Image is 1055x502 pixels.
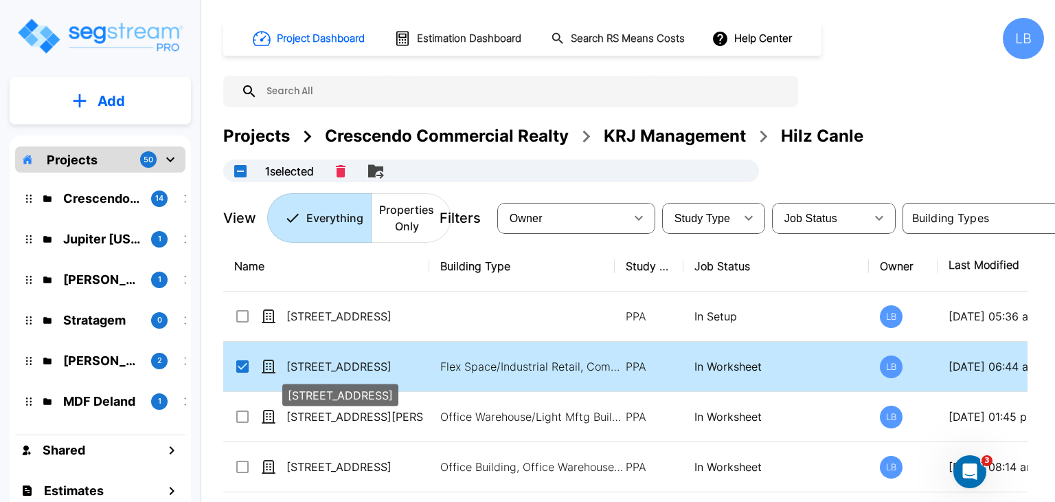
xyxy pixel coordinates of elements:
[63,311,140,329] p: Stratagem
[510,212,543,224] span: Owner
[694,358,858,375] p: In Worksheet
[330,160,351,183] button: Delete
[626,308,672,325] p: PPA
[277,31,365,47] h1: Project Dashboard
[267,193,451,243] div: Platform
[63,230,140,248] p: Jupiter Texas Real Estate
[247,23,372,54] button: Project Dashboard
[781,124,863,149] div: Hilz Canle
[440,208,481,228] p: Filters
[626,459,672,475] p: PPA
[880,456,903,479] div: LB
[694,459,858,475] p: In Worksheet
[440,459,626,475] p: Office Building, Office Warehouse/Light Mftg Building, Office Warehouse/Light Mftg Building, Offi...
[500,199,625,237] div: Select
[223,208,256,228] p: View
[694,408,858,425] p: In Worksheet
[880,356,903,378] div: LB
[98,91,125,111] p: Add
[227,157,254,185] button: UnSelectAll
[389,24,529,53] button: Estimation Dashboard
[1003,18,1044,59] div: LB
[286,459,424,475] p: [STREET_ADDRESS]
[63,270,140,289] p: Whitaker Properties, LLC
[43,441,85,459] h1: Shared
[429,241,615,292] th: Building Type
[286,358,424,375] p: [STREET_ADDRESS]
[223,124,290,149] div: Projects
[615,241,683,292] th: Study Type
[158,233,161,245] p: 1
[683,241,869,292] th: Job Status
[379,201,434,234] p: Properties Only
[626,358,672,375] p: PPA
[63,392,140,411] p: MDF Deland
[694,308,858,325] p: In Setup
[665,199,735,237] div: Select
[869,241,938,292] th: Owner
[157,355,162,367] p: 2
[267,193,372,243] button: Everything
[417,31,521,47] h1: Estimation Dashboard
[288,387,393,404] p: [STREET_ADDRESS]
[371,193,451,243] button: Properties Only
[286,408,424,425] p: [STREET_ADDRESS][PERSON_NAME]
[157,314,162,326] p: 0
[784,212,837,224] span: Job Status
[44,481,104,500] h1: Estimates
[10,81,191,121] button: Add
[880,406,903,428] div: LB
[63,189,140,208] p: Crescendo Commercial Realty
[626,408,672,425] p: PPA
[158,274,161,285] p: 1
[362,157,389,185] button: Move
[440,408,626,425] p: Office Warehouse/Light Mftg Building, Office Warehouse/Light Mftg Building, Commercial Condos - I...
[325,124,569,149] div: Crescendo Commercial Realty
[258,76,791,107] input: Search All
[571,31,685,47] h1: Search RS Means Costs
[47,151,98,169] p: Projects
[982,455,992,466] span: 3
[880,305,903,328] div: LB
[440,358,626,375] p: Flex Space/Industrial Retail, Commercial Condos - Interiors Only, Commercial Condos - Interiors O...
[63,351,140,370] p: Dean Wooten
[16,17,184,56] img: Logo
[953,455,986,488] iframe: Intercom live chat
[265,163,314,179] p: 1 selected
[674,212,730,224] span: Study Type
[604,124,746,149] div: KRJ Management
[775,199,865,237] div: Select
[144,154,153,166] p: 50
[223,241,429,292] th: Name
[158,395,161,407] p: 1
[306,210,363,226] p: Everything
[286,308,424,325] p: [STREET_ADDRESS]
[155,193,163,204] p: 14
[545,25,692,52] button: Search RS Means Costs
[709,25,797,52] button: Help Center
